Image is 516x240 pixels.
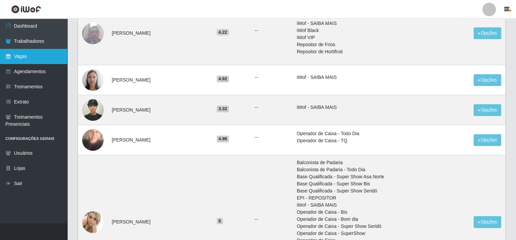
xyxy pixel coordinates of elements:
[11,5,41,13] img: CoreUI Logo
[474,216,501,228] button: Opções
[297,27,401,34] li: iWof Black
[297,166,401,173] li: Balconista de Padaria - Todo Dia
[108,2,213,65] td: [PERSON_NAME]
[108,65,213,95] td: [PERSON_NAME]
[82,95,104,124] img: 1744577973357.jpeg
[297,41,401,48] li: Repositor de Frios
[217,218,223,224] span: 5
[474,27,501,39] button: Opções
[297,230,401,237] li: Operador de Caixa - SuperShow
[255,216,288,223] ul: --
[297,20,401,27] li: iWof - SAIBA MAIS
[297,187,401,194] li: Base Qualificada - Super Show Seridó
[474,134,501,146] button: Opções
[297,216,401,223] li: Operador de Caixa - Bom dia
[297,130,401,137] li: Operador de Caixa - Todo Dia
[297,173,401,180] li: Base Qualificada - Super Show Asa Norte
[217,106,229,112] span: 3.32
[255,74,288,81] ul: --
[474,74,501,86] button: Opções
[297,137,401,144] li: Operador de Caixa - TQ
[217,136,229,142] span: 4.96
[297,104,401,111] li: iWof - SAIBA MAIS
[297,194,401,202] li: EPI - REPOSITOR
[297,202,401,209] li: iWof - SAIBA MAIS
[217,76,229,82] span: 4.92
[82,65,104,94] img: 1701695683997.jpeg
[297,180,401,187] li: Base Qualificada - Super Show Bis
[297,223,401,230] li: Operador de Caixa - Super Show Seridó
[255,104,288,111] ul: --
[255,134,288,141] ul: --
[108,95,213,125] td: [PERSON_NAME]
[297,209,401,216] li: Operador de Caixa - Bis
[297,74,401,81] li: iWof - SAIBA MAIS
[297,34,401,41] li: iWof VIP
[474,104,501,116] button: Opções
[297,159,401,166] li: Balconista de Padaria
[82,121,104,159] img: 1652204306123.jpeg
[108,125,213,155] td: [PERSON_NAME]
[217,29,229,36] span: 4.22
[297,48,401,55] li: Repositor de Hortifruti
[255,27,288,34] ul: --
[82,208,104,236] img: 1706620178898.jpeg
[82,19,104,48] img: 1723162087186.jpeg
